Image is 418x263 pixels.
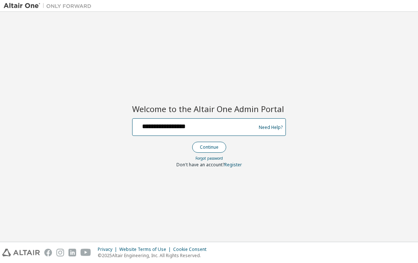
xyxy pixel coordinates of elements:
h2: Welcome to the Altair One Admin Portal [132,104,286,114]
p: © 2025 Altair Engineering, Inc. All Rights Reserved. [98,252,211,259]
span: Don't have an account? [176,162,224,168]
img: linkedin.svg [68,249,76,256]
button: Continue [192,142,226,153]
div: Cookie Consent [173,247,211,252]
img: instagram.svg [56,249,64,256]
div: Privacy [98,247,119,252]
img: youtube.svg [81,249,91,256]
img: Altair One [4,2,95,10]
a: Register [224,162,242,168]
div: Website Terms of Use [119,247,173,252]
img: altair_logo.svg [2,249,40,256]
a: Forgot password [195,156,223,161]
img: facebook.svg [44,249,52,256]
